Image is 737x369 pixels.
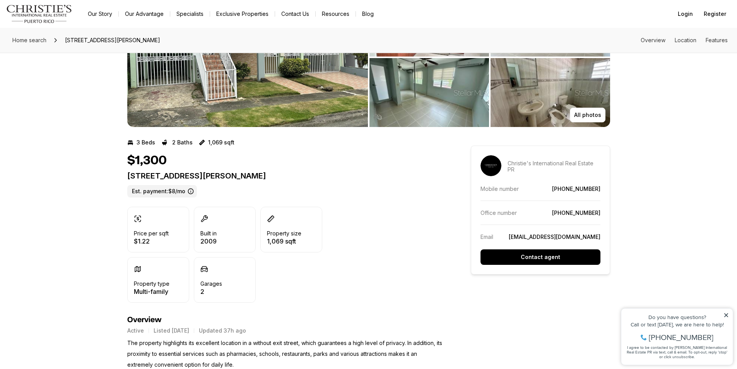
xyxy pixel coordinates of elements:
a: [EMAIL_ADDRESS][DOMAIN_NAME] [509,233,600,240]
span: [PHONE_NUMBER] [32,36,96,44]
p: Price per sqft [134,230,169,237]
a: Specialists [170,9,210,19]
span: Login [678,11,693,17]
button: View image gallery [491,58,610,127]
h4: Overview [127,315,443,324]
p: Email [481,233,493,240]
div: Call or text [DATE], we are here to help! [8,25,112,30]
p: [STREET_ADDRESS][PERSON_NAME] [127,171,443,180]
button: View image gallery [369,58,489,127]
span: I agree to be contacted by [PERSON_NAME] International Real Estate PR via text, call & email. To ... [10,48,110,62]
img: logo [6,5,72,23]
span: Register [704,11,726,17]
p: Updated 37h ago [199,328,246,334]
button: Login [673,6,698,22]
p: Christie's International Real Estate PR [508,160,600,173]
div: Do you have questions? [8,17,112,23]
p: 2009 [200,238,217,244]
p: Multi-family [134,288,169,295]
a: Our Story [82,9,118,19]
h1: $1,300 [127,153,167,168]
p: Listed [DATE] [154,328,189,334]
a: Our Advantage [119,9,170,19]
p: 1,069 sqft [267,238,301,244]
p: Property type [134,281,169,287]
a: Skip to: Location [675,37,696,43]
a: Blog [356,9,380,19]
nav: Page section menu [641,37,728,43]
p: Active [127,328,144,334]
p: 2 [200,288,222,295]
p: Mobile number [481,185,519,192]
a: [PHONE_NUMBER] [552,209,600,216]
p: Contact agent [521,254,560,260]
span: Home search [12,37,46,43]
a: Exclusive Properties [210,9,275,19]
p: Office number [481,209,517,216]
p: 2 Baths [172,139,193,146]
a: Skip to: Features [706,37,728,43]
a: Home search [9,34,50,46]
button: Register [699,6,731,22]
p: 1,069 sqft [208,139,234,146]
p: Property size [267,230,301,237]
p: 3 Beds [137,139,155,146]
a: Skip to: Overview [641,37,665,43]
button: Contact Us [275,9,315,19]
p: $1.22 [134,238,169,244]
button: All photos [570,108,605,122]
p: All photos [574,112,601,118]
label: Est. payment: $8/mo [127,185,197,197]
button: Contact agent [481,249,600,265]
span: [STREET_ADDRESS][PERSON_NAME] [62,34,163,46]
a: [PHONE_NUMBER] [552,185,600,192]
p: Garages [200,281,222,287]
a: Resources [316,9,356,19]
p: Built in [200,230,217,237]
